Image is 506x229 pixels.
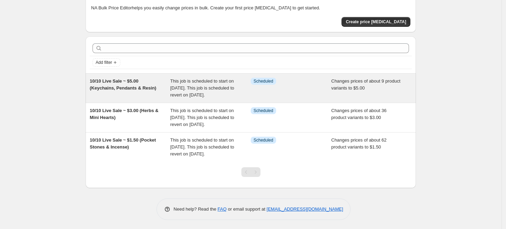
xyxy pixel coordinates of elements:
[93,58,120,67] button: Add filter
[254,108,273,113] span: Scheduled
[342,17,410,27] button: Create price change job
[254,137,273,143] span: Scheduled
[218,206,227,212] a: FAQ
[331,78,401,91] span: Changes prices of about 9 product variants to $5.00
[331,108,387,120] span: Changes prices of about 36 product variants to $3.00
[267,206,343,212] a: [EMAIL_ADDRESS][DOMAIN_NAME]
[170,137,234,156] span: This job is scheduled to start on [DATE]. This job is scheduled to revert on [DATE].
[170,108,234,127] span: This job is scheduled to start on [DATE]. This job is scheduled to revert on [DATE].
[90,137,156,150] span: 10/10 Live Sale ~ $1.50 (Pocket Stones & Incense)
[90,108,159,120] span: 10/10 Live Sale ~ $3.00 (Herbs & Mini Hearts)
[174,206,218,212] span: Need help? Read the
[254,78,273,84] span: Scheduled
[241,167,260,177] nav: Pagination
[227,206,267,212] span: or email support at
[96,60,112,65] span: Add filter
[346,19,406,25] span: Create price [MEDICAL_DATA]
[170,78,234,97] span: This job is scheduled to start on [DATE]. This job is scheduled to revert on [DATE].
[90,78,156,91] span: 10/10 Live Sale ~ $5.00 (Keychains, Pendants & Resin)
[331,137,387,150] span: Changes prices of about 62 product variants to $1.50
[91,5,410,11] p: NA Bulk Price Editor helps you easily change prices in bulk. Create your first price [MEDICAL_DAT...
